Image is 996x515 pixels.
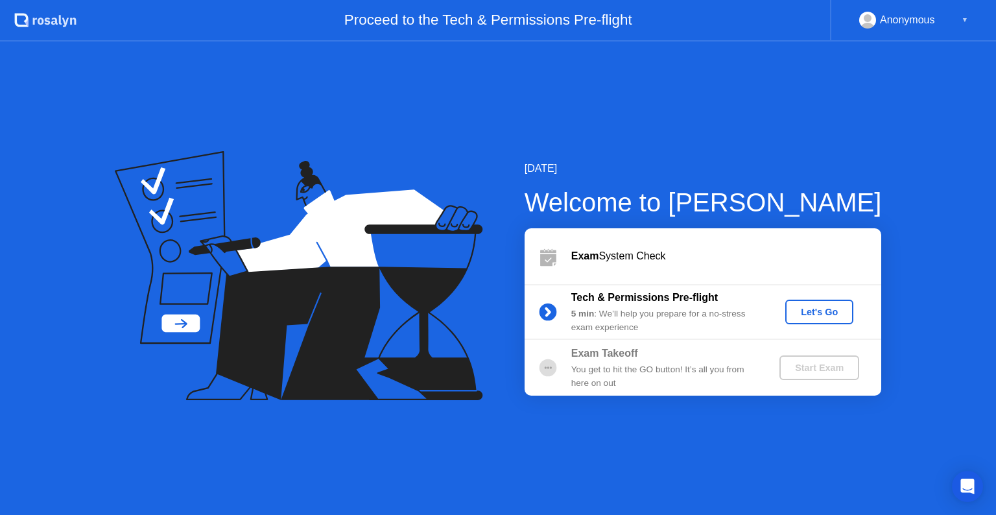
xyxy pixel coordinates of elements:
[779,355,859,380] button: Start Exam
[571,363,758,390] div: You get to hit the GO button! It’s all you from here on out
[785,363,854,373] div: Start Exam
[962,12,968,29] div: ▼
[952,471,983,502] div: Open Intercom Messenger
[571,292,718,303] b: Tech & Permissions Pre-flight
[571,250,599,261] b: Exam
[571,348,638,359] b: Exam Takeoff
[571,307,758,334] div: : We’ll help you prepare for a no-stress exam experience
[880,12,935,29] div: Anonymous
[525,161,882,176] div: [DATE]
[571,309,595,318] b: 5 min
[785,300,853,324] button: Let's Go
[571,248,881,264] div: System Check
[525,183,882,222] div: Welcome to [PERSON_NAME]
[790,307,848,317] div: Let's Go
